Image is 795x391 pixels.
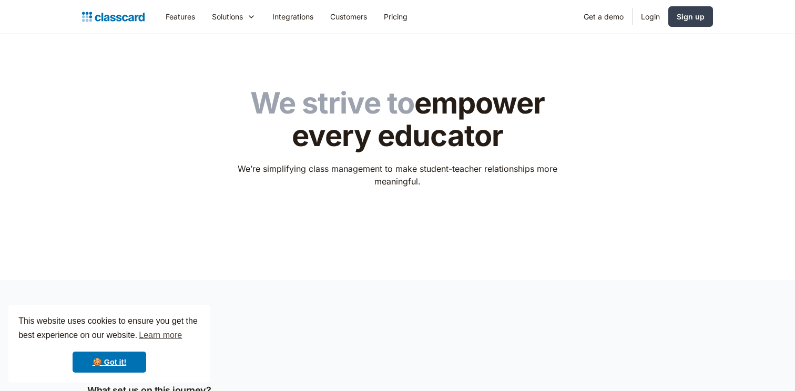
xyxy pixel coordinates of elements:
a: Login [633,5,668,28]
a: Customers [322,5,375,28]
div: Sign up [677,11,705,22]
div: Solutions [212,11,243,22]
a: Integrations [264,5,322,28]
a: home [82,9,145,24]
a: Sign up [668,6,713,27]
div: Solutions [203,5,264,28]
p: We’re simplifying class management to make student-teacher relationships more meaningful. [231,162,565,188]
a: Features [157,5,203,28]
span: We strive to [250,85,414,121]
a: dismiss cookie message [73,352,146,373]
span: This website uses cookies to ensure you get the best experience on our website. [18,315,200,343]
a: Get a demo [575,5,632,28]
a: Pricing [375,5,416,28]
div: cookieconsent [8,305,210,383]
a: learn more about cookies [137,327,184,343]
h1: empower every educator [231,87,565,152]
